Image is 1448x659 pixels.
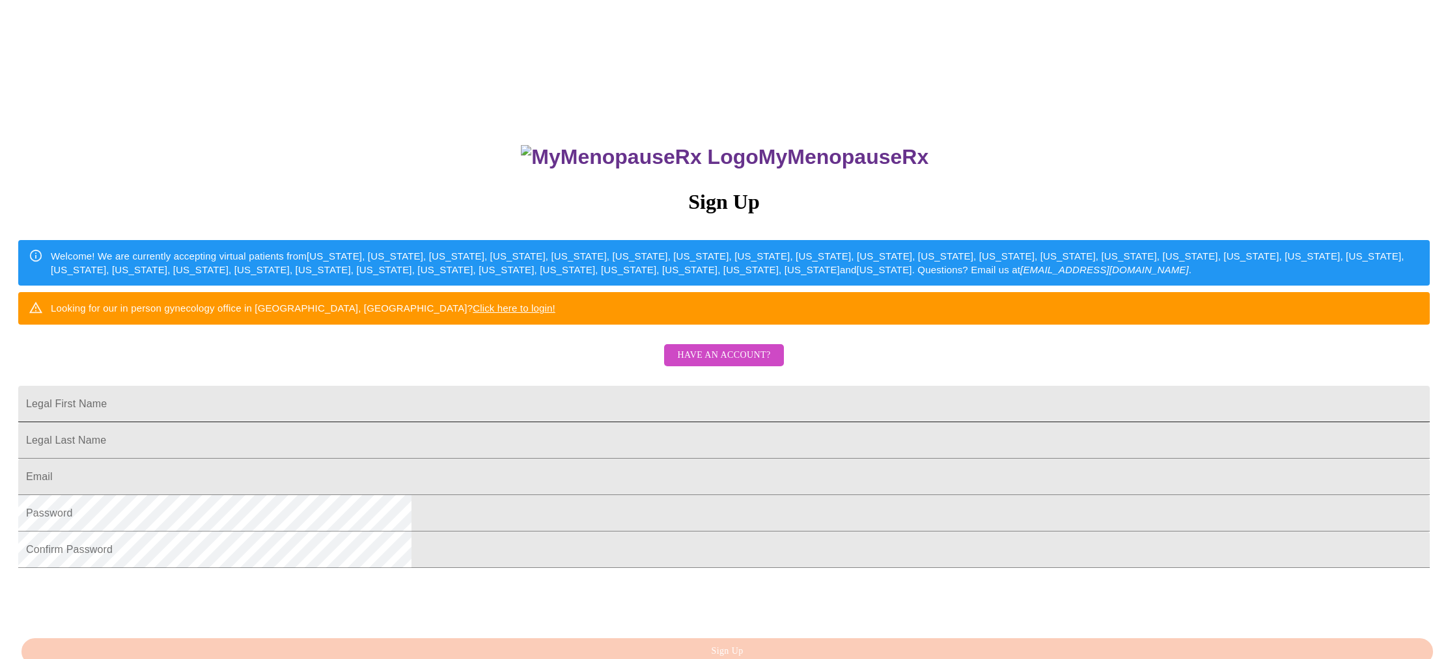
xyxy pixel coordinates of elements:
[18,574,216,625] iframe: reCAPTCHA
[51,296,555,320] div: Looking for our in person gynecology office in [GEOGRAPHIC_DATA], [GEOGRAPHIC_DATA]?
[473,303,555,314] a: Click here to login!
[521,145,758,169] img: MyMenopauseRx Logo
[20,145,1430,169] h3: MyMenopauseRx
[18,190,1430,214] h3: Sign Up
[677,347,770,364] span: Have an account?
[664,344,783,367] button: Have an account?
[51,244,1419,282] div: Welcome! We are currently accepting virtual patients from [US_STATE], [US_STATE], [US_STATE], [US...
[1020,264,1189,275] em: [EMAIL_ADDRESS][DOMAIN_NAME]
[661,358,787,370] a: Have an account?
